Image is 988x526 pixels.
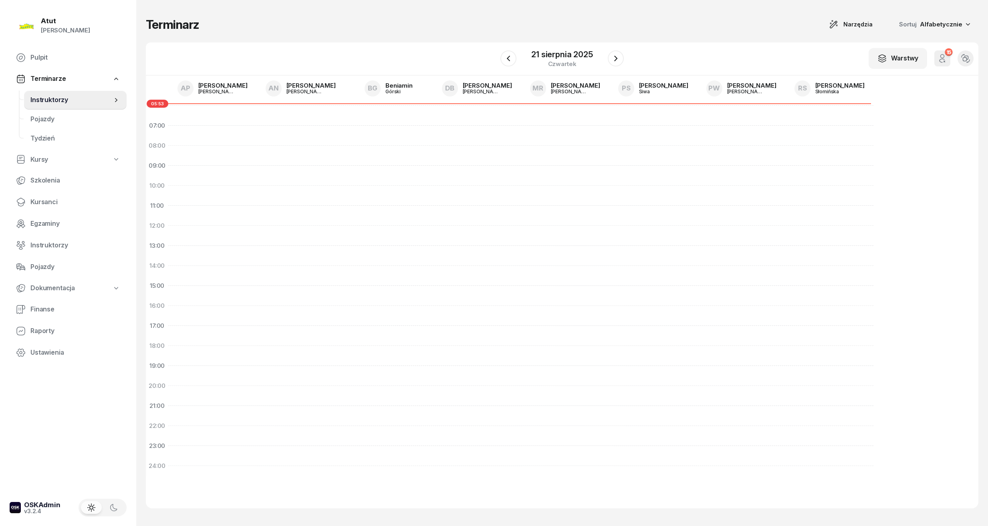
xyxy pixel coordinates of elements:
[10,257,127,277] a: Pojazdy
[24,508,60,514] div: v3.2.4
[30,219,120,229] span: Egzaminy
[146,316,168,336] div: 17:00
[30,52,120,63] span: Pulpit
[708,85,720,92] span: PW
[146,296,168,316] div: 16:00
[286,82,336,88] div: [PERSON_NAME]
[385,82,413,88] div: Beniamin
[198,89,237,94] div: [PERSON_NAME]
[788,78,871,99] a: RS[PERSON_NAME]Słomińska
[24,110,127,129] a: Pojazdy
[10,236,127,255] a: Instruktorzy
[551,82,600,88] div: [PERSON_NAME]
[10,343,127,362] a: Ustawienia
[639,82,688,88] div: [PERSON_NAME]
[146,376,168,396] div: 20:00
[10,502,21,513] img: logo-xs-dark@2x.png
[30,74,66,84] span: Terminarze
[877,53,918,64] div: Warstwy
[10,300,127,319] a: Finanse
[10,48,127,67] a: Pulpit
[869,48,927,69] button: Warstwy
[146,156,168,176] div: 09:00
[146,396,168,416] div: 21:00
[286,89,325,94] div: [PERSON_NAME]
[146,96,168,116] div: 06:00
[727,89,766,94] div: [PERSON_NAME]
[639,89,677,94] div: Siwa
[934,50,950,66] button: 15
[146,456,168,476] div: 24:00
[181,85,190,92] span: AP
[798,85,807,92] span: RS
[700,78,783,99] a: PW[PERSON_NAME][PERSON_NAME]
[30,114,120,124] span: Pojazdy
[10,151,127,169] a: Kursy
[146,256,168,276] div: 14:00
[146,196,168,216] div: 11:00
[259,78,342,99] a: AN[PERSON_NAME][PERSON_NAME]
[385,89,413,94] div: Górski
[146,236,168,256] div: 13:00
[24,129,127,148] a: Tydzień
[146,17,199,32] h1: Terminarz
[41,18,90,24] div: Atut
[10,171,127,190] a: Szkolenia
[30,175,120,186] span: Szkolenia
[815,82,865,88] div: [PERSON_NAME]
[147,100,168,108] span: 05:53
[10,193,127,212] a: Kursanci
[436,78,518,99] a: DB[PERSON_NAME][PERSON_NAME]
[30,326,120,336] span: Raporty
[531,61,593,67] div: czwartek
[889,16,978,33] button: Sortuj Alfabetycznie
[445,85,454,92] span: DB
[612,78,695,99] a: PS[PERSON_NAME]Siwa
[10,321,127,341] a: Raporty
[920,20,962,28] span: Alfabetycznie
[899,19,918,30] span: Sortuj
[30,95,112,105] span: Instruktorzy
[41,25,90,36] div: [PERSON_NAME]
[524,78,607,99] a: MR[PERSON_NAME][PERSON_NAME]
[10,279,127,297] a: Dokumentacja
[532,85,543,92] span: MR
[24,502,60,508] div: OSKAdmin
[146,356,168,376] div: 19:00
[945,48,952,56] div: 15
[146,436,168,456] div: 23:00
[30,240,120,251] span: Instruktorzy
[30,347,120,358] span: Ustawienia
[30,283,75,293] span: Dokumentacja
[146,176,168,196] div: 10:00
[30,262,120,272] span: Pojazdy
[146,116,168,136] div: 07:00
[146,216,168,236] div: 12:00
[531,50,593,58] div: 21 sierpnia 2025
[30,304,120,315] span: Finanse
[815,89,854,94] div: Słomińska
[843,20,873,29] span: Narzędzia
[146,336,168,356] div: 18:00
[146,276,168,296] div: 15:00
[30,133,120,144] span: Tydzień
[358,78,419,99] a: BGBeniaminGórski
[822,16,880,32] button: Narzędzia
[268,85,279,92] span: AN
[368,85,377,92] span: BG
[727,82,776,88] div: [PERSON_NAME]
[463,89,501,94] div: [PERSON_NAME]
[146,416,168,436] div: 22:00
[551,89,589,94] div: [PERSON_NAME]
[198,82,248,88] div: [PERSON_NAME]
[622,85,631,92] span: PS
[24,90,127,110] a: Instruktorzy
[10,70,127,88] a: Terminarze
[10,214,127,233] a: Egzaminy
[30,197,120,207] span: Kursanci
[171,78,254,99] a: AP[PERSON_NAME][PERSON_NAME]
[146,136,168,156] div: 08:00
[30,155,48,165] span: Kursy
[463,82,512,88] div: [PERSON_NAME]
